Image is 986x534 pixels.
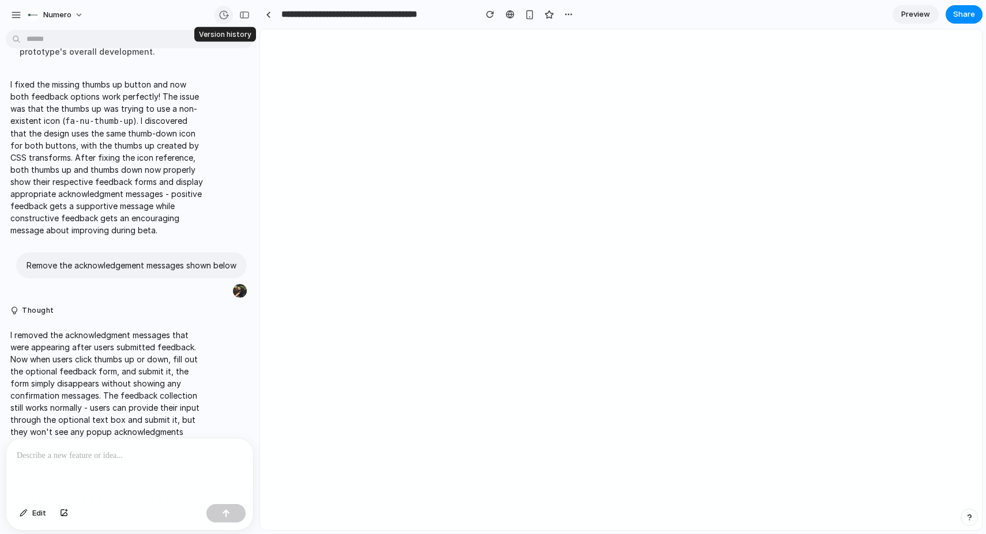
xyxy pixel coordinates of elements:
[14,504,52,522] button: Edit
[901,9,930,20] span: Preview
[953,9,975,20] span: Share
[194,27,256,42] div: Version history
[32,508,46,519] span: Edit
[893,5,939,24] a: Preview
[10,78,203,236] p: I fixed the missing thumbs up button and now both feedback options work perfectly! The issue was ...
[10,329,203,450] p: I removed the acknowledgment messages that were appearing after users submitted feedback. Now whe...
[22,6,89,24] button: Numero
[43,9,71,21] span: Numero
[65,116,133,126] code: fa-nu-thumb-up
[27,259,236,271] p: Remove the acknowledgement messages shown below
[946,5,983,24] button: Share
